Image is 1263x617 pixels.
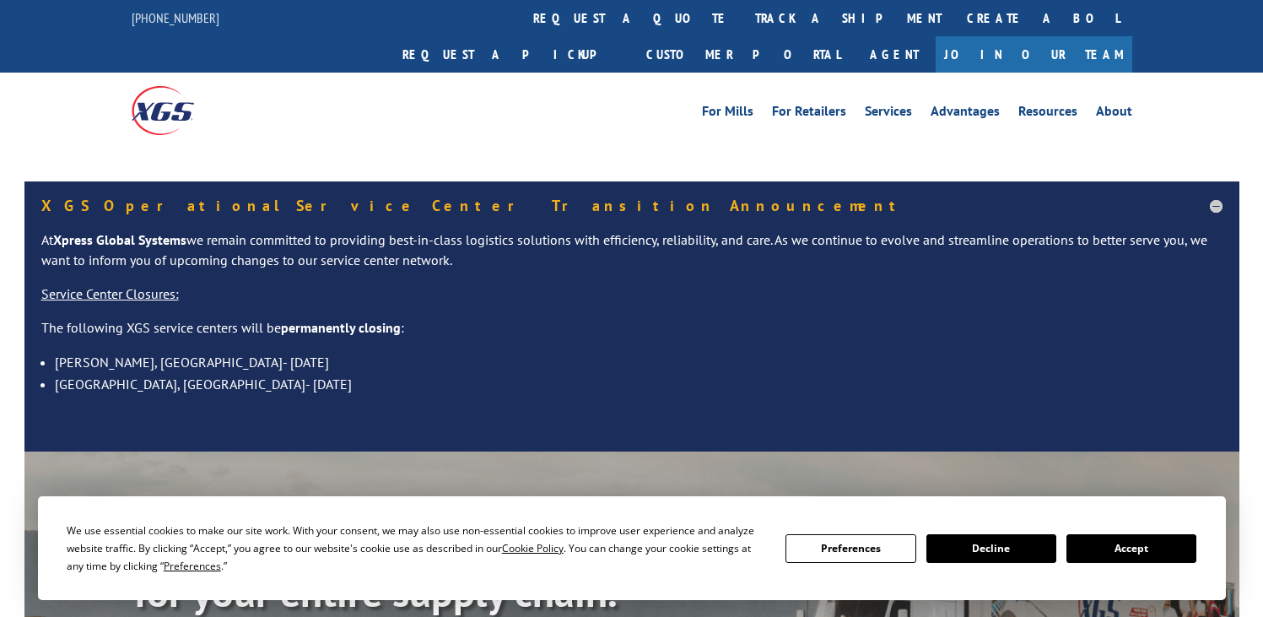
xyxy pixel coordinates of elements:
[1018,105,1077,123] a: Resources
[931,105,1000,123] a: Advantages
[55,351,1223,373] li: [PERSON_NAME], [GEOGRAPHIC_DATA]- [DATE]
[67,522,765,575] div: We use essential cookies to make our site work. With your consent, we may also use non-essential ...
[502,541,564,555] span: Cookie Policy
[785,534,915,563] button: Preferences
[390,36,634,73] a: Request a pickup
[164,559,221,573] span: Preferences
[702,105,753,123] a: For Mills
[936,36,1132,73] a: Join Our Team
[53,231,186,248] strong: Xpress Global Systems
[1096,105,1132,123] a: About
[41,230,1223,284] p: At we remain committed to providing best-in-class logistics solutions with efficiency, reliabilit...
[1066,534,1196,563] button: Accept
[55,373,1223,395] li: [GEOGRAPHIC_DATA], [GEOGRAPHIC_DATA]- [DATE]
[41,285,179,302] u: Service Center Closures:
[41,318,1223,352] p: The following XGS service centers will be :
[853,36,936,73] a: Agent
[132,9,219,26] a: [PHONE_NUMBER]
[772,105,846,123] a: For Retailers
[41,198,1223,214] h5: XGS Operational Service Center Transition Announcement
[38,496,1226,600] div: Cookie Consent Prompt
[865,105,912,123] a: Services
[926,534,1056,563] button: Decline
[634,36,853,73] a: Customer Portal
[281,319,401,336] strong: permanently closing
